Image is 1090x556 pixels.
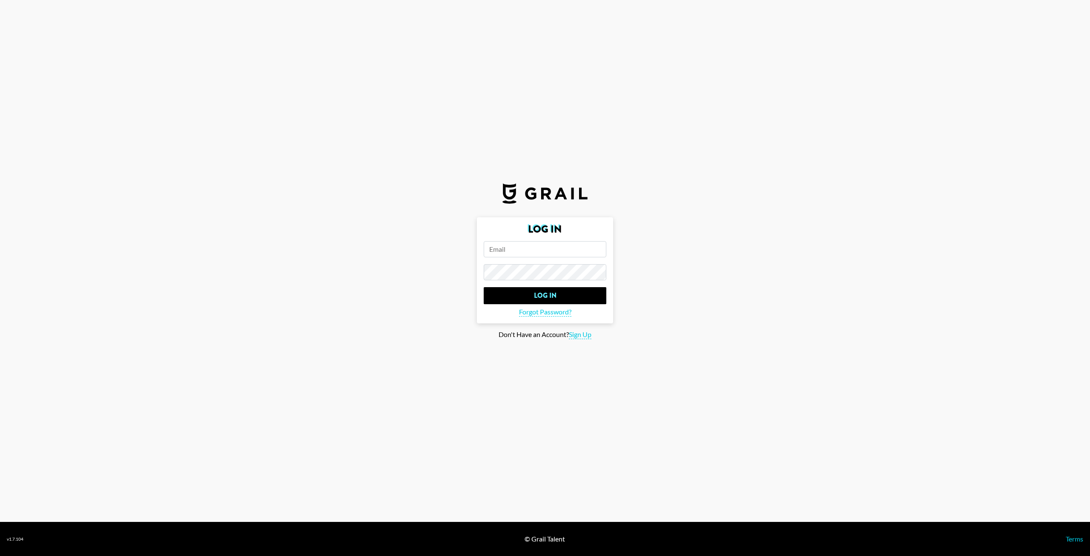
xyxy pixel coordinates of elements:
span: Sign Up [569,330,591,339]
span: Forgot Password? [519,308,571,317]
h2: Log In [484,224,606,234]
div: Don't Have an Account? [7,330,1083,339]
div: © Grail Talent [525,535,565,543]
input: Email [484,241,606,257]
div: v 1.7.104 [7,536,23,542]
img: Grail Talent Logo [502,183,588,204]
input: Log In [484,287,606,304]
a: Terms [1066,535,1083,543]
